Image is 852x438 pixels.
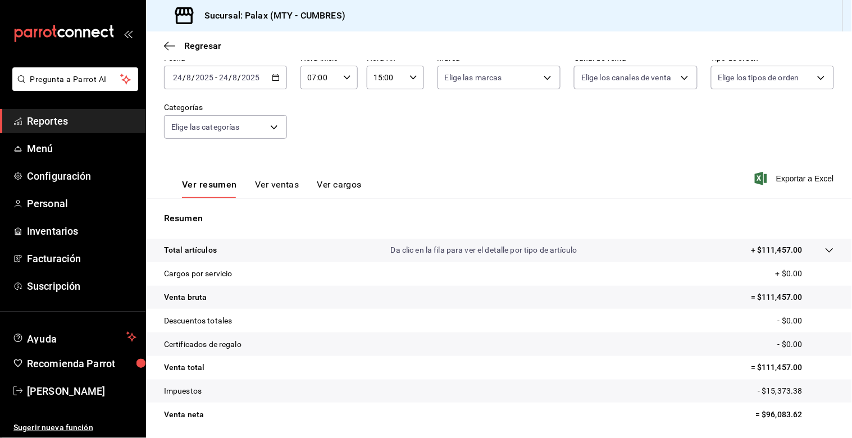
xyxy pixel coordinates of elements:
[317,179,362,198] button: Ver cargos
[12,67,138,91] button: Pregunta a Parrot AI
[27,279,136,294] span: Suscripción
[758,385,834,397] p: - $15,373.38
[27,196,136,211] span: Personal
[195,73,214,82] input: ----
[778,339,834,350] p: - $0.00
[164,212,834,225] p: Resumen
[27,141,136,156] span: Menú
[27,168,136,184] span: Configuración
[182,179,362,198] div: navigation tabs
[751,362,834,373] p: = $111,457.00
[229,73,232,82] span: /
[300,54,358,62] label: Hora inicio
[195,9,345,22] h3: Sucursal: Palax (MTY - CUMBRES)
[755,409,834,421] p: = $96,083.62
[13,422,136,434] span: Sugerir nueva función
[242,73,261,82] input: ----
[27,330,122,344] span: Ayuda
[164,268,233,280] p: Cargos por servicio
[8,81,138,93] a: Pregunta a Parrot AI
[164,54,287,62] label: Fecha
[124,29,133,38] button: open_drawer_menu
[776,268,834,280] p: + $0.00
[164,244,217,256] p: Total artículos
[27,384,136,399] span: [PERSON_NAME]
[164,104,287,112] label: Categorías
[255,179,299,198] button: Ver ventas
[445,72,502,83] span: Elige las marcas
[164,315,232,327] p: Descuentos totales
[751,244,803,256] p: + $111,457.00
[171,121,240,133] span: Elige las categorías
[778,315,834,327] p: - $0.00
[391,244,577,256] p: Da clic en la fila para ver el detalle por tipo de artículo
[27,223,136,239] span: Inventarios
[184,40,221,51] span: Regresar
[164,339,242,350] p: Certificados de regalo
[192,73,195,82] span: /
[27,356,136,371] span: Recomienda Parrot
[238,73,242,82] span: /
[164,40,221,51] button: Regresar
[164,409,204,421] p: Venta neta
[186,73,192,82] input: --
[164,362,204,373] p: Venta total
[182,179,237,198] button: Ver resumen
[183,73,186,82] span: /
[30,74,121,85] span: Pregunta a Parrot AI
[367,54,424,62] label: Hora fin
[215,73,217,82] span: -
[172,73,183,82] input: --
[164,385,202,397] p: Impuestos
[218,73,229,82] input: --
[751,291,834,303] p: = $111,457.00
[164,291,207,303] p: Venta bruta
[581,72,671,83] span: Elige los canales de venta
[718,72,799,83] span: Elige los tipos de orden
[27,251,136,266] span: Facturación
[233,73,238,82] input: --
[757,172,834,185] button: Exportar a Excel
[27,113,136,129] span: Reportes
